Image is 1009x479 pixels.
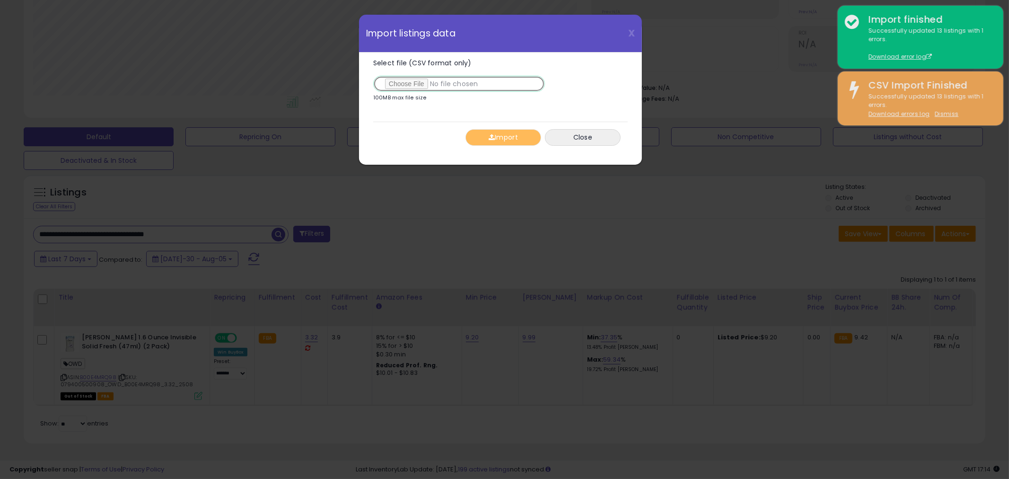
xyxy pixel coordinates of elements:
[869,53,932,61] a: Download error log
[861,27,996,62] div: Successfully updated 13 listings with 1 errors.
[935,110,958,118] u: Dismiss
[861,92,996,119] div: Successfully updated 13 listings with 1 errors.
[465,129,541,146] button: Import
[373,58,472,68] span: Select file (CSV format only)
[861,13,996,27] div: Import finished
[628,27,635,40] span: X
[861,79,996,92] div: CSV Import Finished
[373,95,427,100] p: 100MB max file size
[545,129,621,146] button: Close
[869,110,930,118] a: Download errors log
[366,29,456,38] span: Import listings data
